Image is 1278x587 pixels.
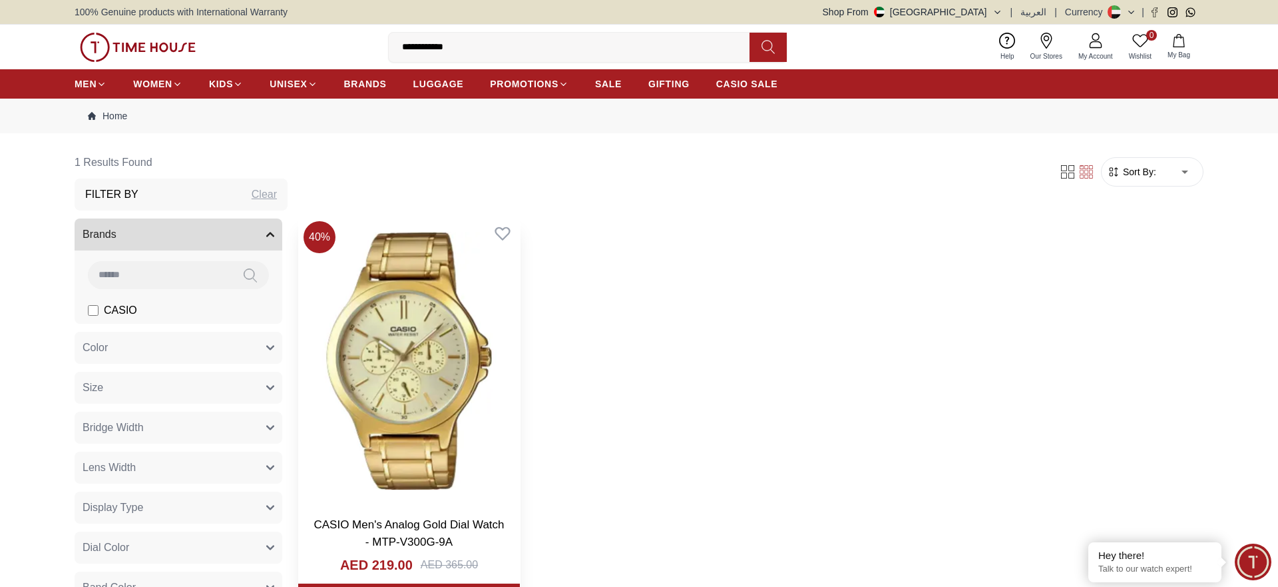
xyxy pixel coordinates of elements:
img: United Arab Emirates [874,7,885,17]
span: My Account [1073,51,1118,61]
a: UNISEX [270,72,317,96]
a: Home [88,109,127,123]
a: MEN [75,72,106,96]
span: LUGGAGE [413,77,464,91]
div: Hey there! [1098,549,1211,562]
a: PROMOTIONS [490,72,568,96]
button: Sort By: [1107,165,1156,179]
button: Display Type [75,492,282,524]
button: Brands [75,219,282,251]
span: PROMOTIONS [490,77,558,91]
button: Color [75,332,282,364]
span: Wishlist [1124,51,1157,61]
span: Size [83,380,103,396]
a: Whatsapp [1185,7,1195,17]
span: | [1054,5,1057,19]
a: Our Stores [1022,30,1070,64]
input: CASIO [88,305,99,316]
span: Color [83,340,108,356]
a: KIDS [209,72,243,96]
a: BRANDS [344,72,387,96]
button: Shop From[GEOGRAPHIC_DATA] [823,5,1002,19]
span: Our Stores [1025,51,1068,61]
span: Sort By: [1120,165,1156,179]
h4: AED 219.00 [340,556,413,574]
span: GIFTING [648,77,690,91]
h6: 1 Results Found [75,147,288,179]
button: Dial Color [75,532,282,564]
button: My Bag [1160,31,1198,63]
button: العربية [1020,5,1046,19]
span: | [1010,5,1013,19]
span: MEN [75,77,97,91]
span: SALE [595,77,622,91]
button: Lens Width [75,452,282,484]
span: Bridge Width [83,420,144,436]
div: Chat Widget [1235,544,1271,580]
span: CASIO SALE [716,77,778,91]
a: CASIO SALE [716,72,778,96]
span: | [1142,5,1144,19]
span: KIDS [209,77,233,91]
a: GIFTING [648,72,690,96]
a: Facebook [1150,7,1160,17]
a: CASIO Men's Analog Gold Dial Watch - MTP-V300G-9A [314,518,504,548]
span: WOMEN [133,77,172,91]
span: Lens Width [83,460,136,476]
a: Help [992,30,1022,64]
span: 100% Genuine products with International Warranty [75,5,288,19]
span: Dial Color [83,540,129,556]
nav: Breadcrumb [75,99,1203,133]
button: Bridge Width [75,412,282,444]
h3: Filter By [85,187,138,203]
div: Currency [1065,5,1108,19]
span: Display Type [83,500,143,516]
button: Size [75,372,282,404]
p: Talk to our watch expert! [1098,564,1211,575]
span: 0 [1146,30,1157,41]
div: Clear [252,187,277,203]
a: 0Wishlist [1121,30,1160,64]
div: AED 365.00 [421,557,478,573]
span: BRANDS [344,77,387,91]
a: LUGGAGE [413,72,464,96]
span: Help [995,51,1020,61]
span: 40 % [304,221,335,253]
img: ... [80,33,196,62]
span: CASIO [104,302,137,318]
span: My Bag [1162,50,1195,60]
span: Brands [83,227,116,243]
a: SALE [595,72,622,96]
img: CASIO Men's Analog Gold Dial Watch - MTP-V300G-9A [298,216,520,506]
a: WOMEN [133,72,182,96]
a: Instagram [1168,7,1177,17]
span: UNISEX [270,77,307,91]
